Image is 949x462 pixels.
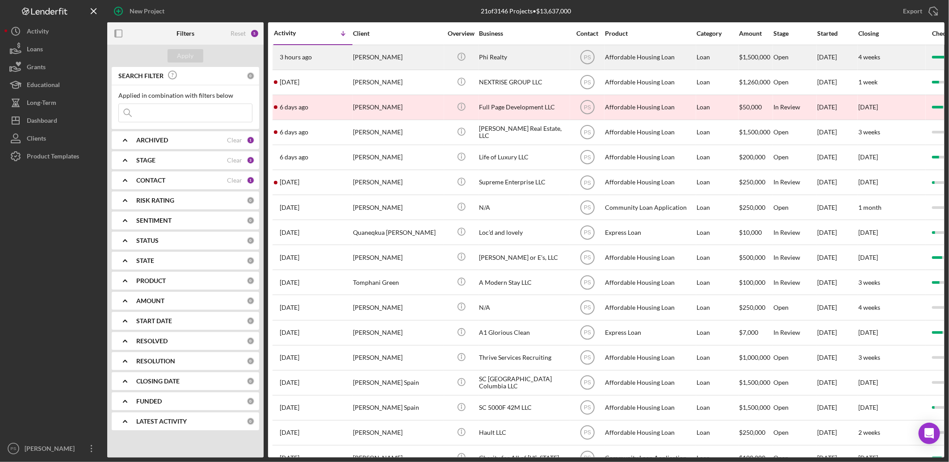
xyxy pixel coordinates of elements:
[247,317,255,325] div: 0
[858,304,880,311] time: 4 weeks
[773,396,816,420] div: Open
[697,421,738,445] div: Loan
[584,154,591,161] text: PS
[697,271,738,294] div: Loan
[773,421,816,445] div: Open
[697,171,738,194] div: Loan
[605,271,694,294] div: Affordable Housing Loan
[353,371,442,395] div: [PERSON_NAME] Spain
[817,271,857,294] div: [DATE]
[280,154,308,161] time: 2025-08-13 13:05
[4,94,103,112] button: Long-Term
[479,421,568,445] div: Hault LLC
[697,296,738,319] div: Loan
[247,136,255,144] div: 1
[858,279,880,286] time: 3 weeks
[697,46,738,69] div: Loan
[858,103,878,111] time: [DATE]
[479,296,568,319] div: N/A
[817,171,857,194] div: [DATE]
[858,404,878,411] time: [DATE]
[247,397,255,405] div: 0
[773,371,816,395] div: Open
[817,196,857,219] div: [DATE]
[27,112,57,132] div: Dashboard
[27,58,46,78] div: Grants
[739,171,773,194] div: $250,000
[479,146,568,169] div: Life of Luxury LLC
[605,71,694,94] div: Affordable Housing Loan
[479,396,568,420] div: SC 5000F 42M LLC
[4,40,103,58] a: Loans
[605,221,694,244] div: Express Loan
[571,30,604,37] div: Contact
[739,96,773,119] div: $50,000
[697,346,738,370] div: Loan
[136,277,166,284] b: PRODUCT
[697,196,738,219] div: Loan
[479,71,568,94] div: NEXTRISE GROUP LLC
[739,30,773,37] div: Amount
[479,96,568,119] div: Full Page Development LLC
[247,257,255,265] div: 0
[353,46,442,69] div: [PERSON_NAME]
[136,337,168,345] b: RESOLVED
[280,104,308,111] time: 2025-08-13 15:41
[247,72,255,80] div: 0
[817,221,857,244] div: [DATE]
[773,46,816,69] div: Open
[739,396,773,420] div: $1,500,000
[858,329,878,336] time: [DATE]
[858,204,882,211] time: 1 month
[136,177,165,184] b: CONTACT
[817,396,857,420] div: [DATE]
[584,355,591,361] text: PS
[4,147,103,165] a: Product Templates
[136,378,180,385] b: CLOSING DATE
[4,22,103,40] a: Activity
[605,346,694,370] div: Affordable Housing Loan
[697,146,738,169] div: Loan
[250,29,259,38] div: 5
[136,237,159,244] b: STATUS
[697,396,738,420] div: Loan
[168,49,203,62] button: Apply
[773,121,816,144] div: Open
[353,196,442,219] div: [PERSON_NAME]
[605,196,694,219] div: Community Loan Application
[605,296,694,319] div: Affordable Housing Loan
[176,30,194,37] b: Filters
[584,405,591,411] text: PS
[4,58,103,76] a: Grants
[584,179,591,186] text: PS
[584,330,591,336] text: PS
[353,396,442,420] div: [PERSON_NAME] Spain
[773,221,816,244] div: In Review
[739,221,773,244] div: $10,000
[584,305,591,311] text: PS
[739,421,773,445] div: $250,000
[445,30,478,37] div: Overview
[247,337,255,345] div: 0
[353,271,442,294] div: Tomphani Green
[353,421,442,445] div: [PERSON_NAME]
[697,246,738,269] div: Loan
[353,321,442,345] div: [PERSON_NAME]
[773,146,816,169] div: Open
[817,346,857,370] div: [DATE]
[605,396,694,420] div: Affordable Housing Loan
[136,197,174,204] b: RISK RATING
[697,221,738,244] div: Loan
[605,121,694,144] div: Affordable Housing Loan
[247,176,255,184] div: 1
[247,377,255,385] div: 0
[353,30,442,37] div: Client
[479,46,568,69] div: Phi Realty
[353,296,442,319] div: [PERSON_NAME]
[4,76,103,94] a: Educational
[136,217,172,224] b: SENTIMENT
[858,429,880,436] time: 2 weeks
[773,96,816,119] div: In Review
[27,40,43,60] div: Loans
[858,454,878,462] time: [DATE]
